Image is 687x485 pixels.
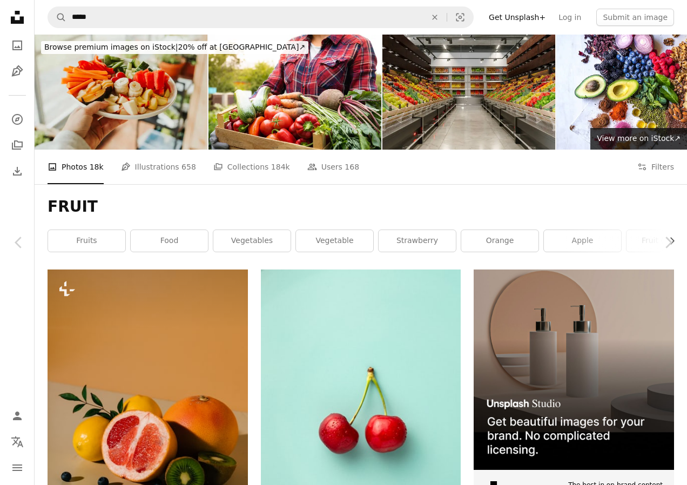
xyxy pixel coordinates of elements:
[6,109,28,130] a: Explore
[48,230,125,252] a: fruits
[48,197,674,217] h1: FRUIT
[482,9,552,26] a: Get Unsplash+
[597,134,681,143] span: View more on iStock ↗
[307,150,359,184] a: Users 168
[44,43,178,51] span: Browse premium images on iStock |
[6,457,28,479] button: Menu
[121,150,196,184] a: Illustrations 658
[6,405,28,427] a: Log in / Sign up
[48,415,248,425] a: a grapefruit, orange, kiwi, and lemons on a table
[345,161,359,173] span: 168
[382,35,555,150] img: Close-up Of Fresh Vegetables And Fruits On Display In Supermarket
[6,134,28,156] a: Collections
[461,230,538,252] a: orange
[649,191,687,294] a: Next
[296,230,373,252] a: vegetable
[596,9,674,26] button: Submit an image
[261,389,461,399] a: two cherries
[131,230,208,252] a: food
[423,7,447,28] button: Clear
[35,35,315,60] a: Browse premium images on iStock|20% off at [GEOGRAPHIC_DATA]↗
[271,161,290,173] span: 184k
[6,160,28,182] a: Download History
[35,35,207,150] img: Raw vegetables and fruit thats good for gut health microbiome
[6,431,28,453] button: Language
[181,161,196,173] span: 658
[379,230,456,252] a: strawberry
[48,7,66,28] button: Search Unsplash
[213,230,291,252] a: vegetables
[44,43,305,51] span: 20% off at [GEOGRAPHIC_DATA] ↗
[637,150,674,184] button: Filters
[213,150,290,184] a: Collections 184k
[590,128,687,150] a: View more on iStock↗
[48,6,474,28] form: Find visuals sitewide
[544,230,621,252] a: apple
[6,60,28,82] a: Illustrations
[552,9,588,26] a: Log in
[447,7,473,28] button: Visual search
[6,35,28,56] a: Photos
[474,270,674,470] img: file-1715714113747-b8b0561c490eimage
[208,35,381,150] img: wooden box with a crop of organic vegetables in the hands of a farmer in a greenhouse, harvesting...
